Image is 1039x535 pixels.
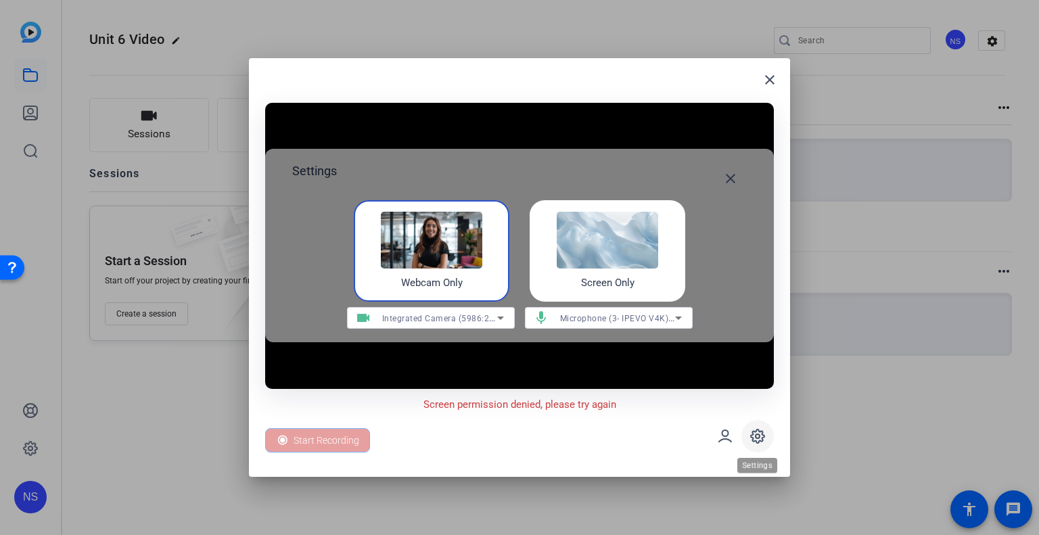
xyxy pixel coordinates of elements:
img: self-record-screen.png [557,212,658,269]
span: Integrated Camera (5986:215f) [382,312,506,323]
mat-icon: videocam [347,310,379,326]
mat-icon: close [762,72,778,88]
img: self-record-webcam.png [381,212,482,269]
span: Microphone (3- IPEVO V4K) (1778:d009) [560,312,720,323]
div: Settings [736,458,779,474]
mat-icon: mic [525,310,557,326]
h2: Settings [292,162,337,195]
h4: Webcam Only [401,275,463,291]
mat-icon: close [722,170,739,187]
img: overlay [409,145,629,374]
p: Screen permission denied, please try again [423,397,616,413]
h4: Screen Only [581,275,634,291]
